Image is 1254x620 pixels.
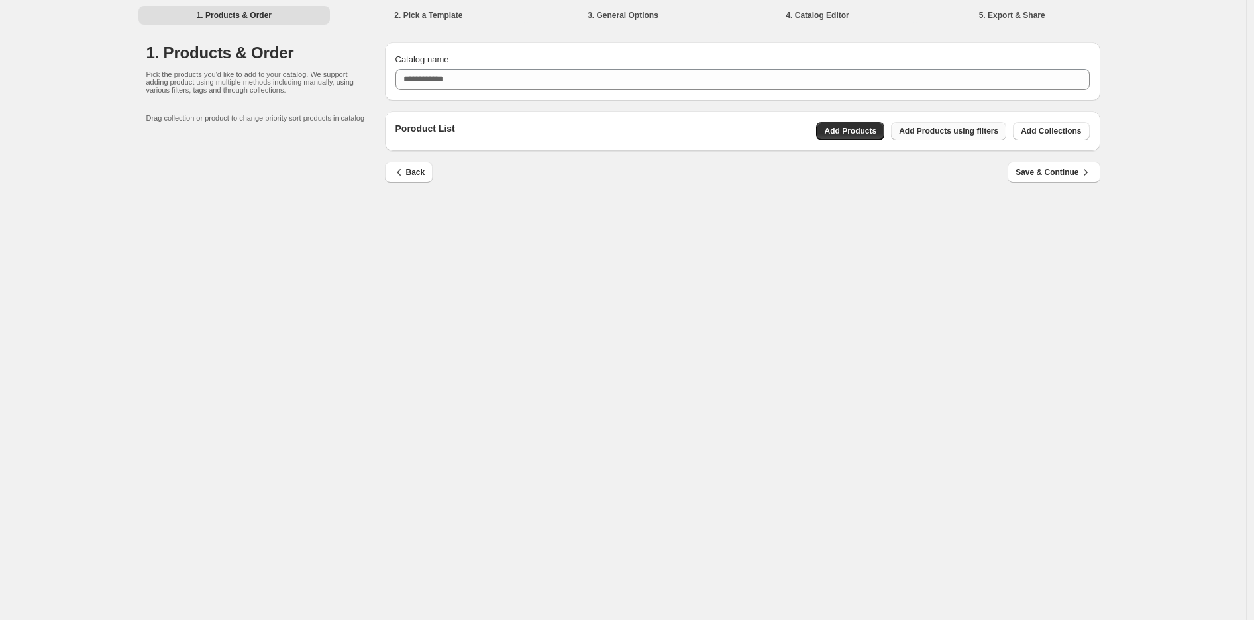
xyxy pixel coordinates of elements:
[146,42,385,64] h1: 1. Products & Order
[1013,122,1089,140] button: Add Collections
[385,162,433,183] button: Back
[824,126,876,136] span: Add Products
[1008,162,1100,183] button: Save & Continue
[816,122,884,140] button: Add Products
[395,122,455,140] p: Poroduct List
[146,70,358,94] p: Pick the products you'd like to add to your catalog. We support adding product using multiple met...
[1021,126,1081,136] span: Add Collections
[1016,166,1092,179] span: Save & Continue
[146,114,385,122] p: Drag collection or product to change priority sort products in catalog
[395,54,449,64] span: Catalog name
[891,122,1006,140] button: Add Products using filters
[899,126,998,136] span: Add Products using filters
[393,166,425,179] span: Back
